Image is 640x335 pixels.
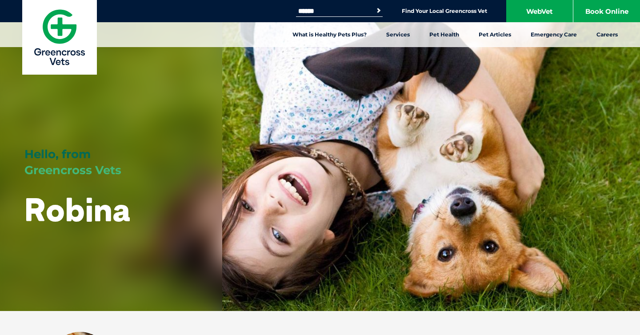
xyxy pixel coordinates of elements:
a: What is Healthy Pets Plus? [283,22,376,47]
h1: Robina [24,192,130,227]
span: Hello, from [24,147,91,161]
a: Pet Health [420,22,469,47]
span: Greencross Vets [24,163,121,177]
a: Pet Articles [469,22,521,47]
a: Emergency Care [521,22,587,47]
a: Careers [587,22,628,47]
a: Find Your Local Greencross Vet [402,8,487,15]
a: Services [376,22,420,47]
button: Search [374,6,383,15]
